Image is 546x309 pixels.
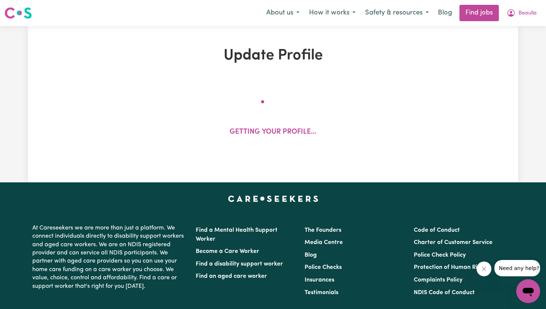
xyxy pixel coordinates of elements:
button: Safety & resources [360,5,433,21]
a: Charter of Customer Service [414,240,493,245]
a: Blog [305,252,317,258]
a: Insurances [305,277,334,283]
a: Blog [433,5,456,21]
a: Code of Conduct [414,227,460,233]
a: Find a disability support worker [196,261,283,267]
a: Find an aged care worker [196,273,267,279]
button: My Account [502,5,542,21]
a: Become a Care Worker [196,248,259,254]
img: Careseekers logo [4,6,32,20]
a: Careseekers logo [4,4,32,22]
p: Getting your profile... [230,127,316,138]
a: Find a Mental Health Support Worker [196,227,277,242]
button: How it works [304,5,360,21]
a: The Founders [305,227,341,233]
a: Police Checks [305,264,342,270]
a: Testimonials [305,290,338,296]
a: Protection of Human Rights [414,264,489,270]
a: NDIS Code of Conduct [414,290,475,296]
a: Media Centre [305,240,343,245]
iframe: Button to launch messaging window [516,279,540,303]
span: Beaulla [519,9,537,17]
button: About us [261,5,304,21]
a: Careseekers home page [228,196,318,202]
a: Complaints Policy [414,277,462,283]
iframe: Close message [477,261,491,276]
iframe: Message from company [494,260,540,276]
h1: Update Profile [114,47,432,65]
p: At Careseekers we are more than just a platform. We connect individuals directly to disability su... [32,221,187,293]
a: Find jobs [459,5,499,21]
a: Police Check Policy [414,252,466,258]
